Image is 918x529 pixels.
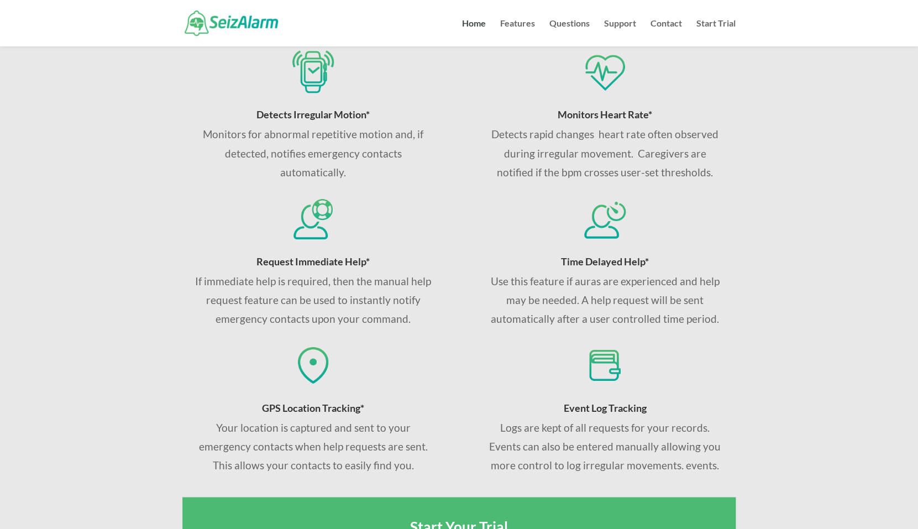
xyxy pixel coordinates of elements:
[256,108,370,121] span: Detects Irregular Motion*
[185,11,278,35] img: SeizAlarm
[500,19,535,46] a: Features
[262,402,364,414] span: GPS Location Tracking*
[195,418,432,475] div: Your location is captured and sent to your emergency contacts when help requests are sent. This a...
[584,344,625,386] img: Track seizure events for your records and share with your doctor
[584,50,625,93] img: Monitors for seizures using heart rate
[486,418,723,475] p: Logs are kept of all requests for your records. Events can also be entered manually allowing you ...
[486,272,723,329] p: Use this feature if auras are experienced and help may be needed. A help request will be sent aut...
[558,108,652,121] span: Monitors Heart Rate*
[549,19,590,46] a: Questions
[561,255,649,268] span: Time Delayed Help*
[604,19,636,46] a: Support
[256,255,370,268] span: Request Immediate Help*
[651,19,682,46] a: Contact
[292,50,333,93] img: Detects seizures via iPhone and Apple Watch sensors
[486,125,723,182] p: Detects rapid changes heart rate often observed during irregular movement. Caregivers are notifie...
[564,402,647,414] span: Event Log Tracking
[195,272,432,329] p: If immediate help is required, then the manual help request feature can be used to instantly noti...
[292,197,333,240] img: Request immediate help if you think you'll have a sizure
[292,344,333,386] img: GPS coordinates sent to contacts if seizure is detected
[462,19,486,46] a: Home
[195,125,432,182] p: Monitors for abnormal repetitive motion and, if detected, notifies emergency contacts automatically.
[584,197,625,240] img: Request help if you think you are going to have a seizure
[696,19,736,46] a: Start Trial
